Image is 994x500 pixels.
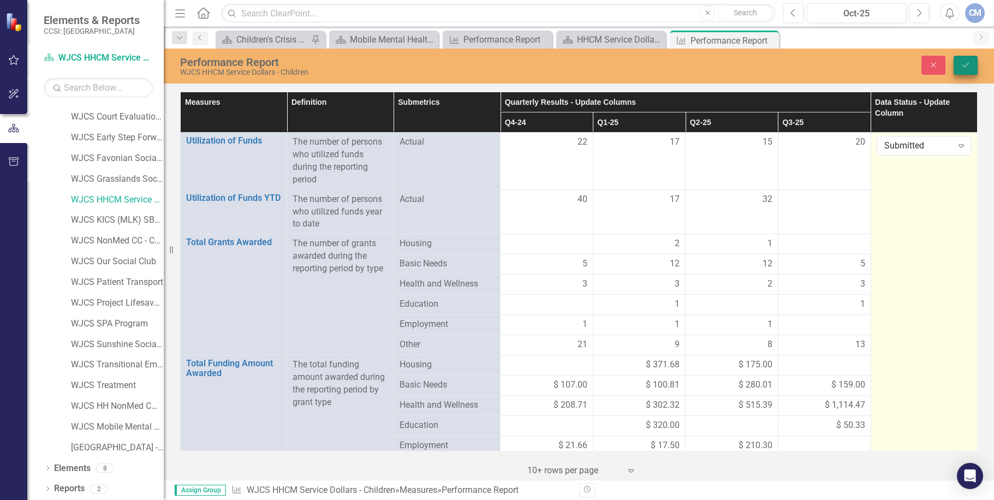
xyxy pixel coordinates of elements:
[646,359,680,371] span: $ 371.68
[71,379,164,392] a: WJCS Treatment
[807,3,906,23] button: Oct-25
[825,399,865,412] span: $ 1,114.47
[811,7,902,20] div: Oct-25
[350,33,436,46] div: Mobile Mental Health Landing Page
[646,399,680,412] span: $ 302.32
[180,68,626,76] div: WJCS HHCM Service Dollars - Children
[767,278,772,290] span: 2
[71,421,164,433] a: WJCS Mobile Mental Health
[54,483,85,495] a: Reports
[293,193,388,231] div: The number of persons who utilized funds year to date
[675,318,680,331] span: 1
[763,136,772,148] span: 15
[96,463,114,473] div: 8
[965,3,985,23] button: CM
[860,278,865,290] span: 3
[400,338,495,351] span: Other
[71,194,164,206] a: WJCS HHCM Service Dollars - Children
[400,485,437,495] a: Measures
[400,136,495,148] span: Actual
[463,33,549,46] div: Performance Report
[582,258,587,270] span: 5
[236,33,308,46] div: Children's Crisis Stabilization Landing Page
[71,297,164,309] a: WJCS Project Lifesaver - OPWDD
[71,152,164,165] a: WJCS Favonian Social Club
[71,338,164,351] a: WJCS Sunshine Social Club
[739,399,772,412] span: $ 515.39
[553,379,587,391] span: $ 107.00
[553,399,587,412] span: $ 208.71
[957,463,983,489] div: Open Intercom Messenger
[400,298,495,311] span: Education
[293,359,388,408] div: The total funding amount awarded during the reporting period by grant type
[646,419,680,432] span: $ 320.00
[400,278,495,290] span: Health and Wellness
[442,485,519,495] div: Performance Report
[675,237,680,250] span: 2
[739,439,772,452] span: $ 210.30
[855,338,865,351] span: 13
[767,237,772,250] span: 1
[400,379,495,391] span: Basic Needs
[71,442,164,454] a: [GEOGRAPHIC_DATA] - School Support Project II
[763,258,772,270] span: 12
[71,400,164,413] a: WJCS HH NonMed CM - Children
[767,338,772,351] span: 8
[186,136,281,146] a: Utilization of Funds
[836,419,865,432] span: $ 50.33
[400,237,495,250] span: Housing
[646,379,680,391] span: $ 100.81
[44,52,153,64] a: WJCS HHCM Service Dollars - Children
[221,4,775,23] input: Search ClearPoint...
[186,359,281,378] a: Total Funding Amount Awarded
[691,34,776,47] div: Performance Report
[71,255,164,268] a: WJCS Our Social Club
[578,193,587,206] span: 40
[218,33,308,46] a: Children's Crisis Stabilization Landing Page
[71,214,164,227] a: WJCS KICS (MLK) SBMH
[855,136,865,148] span: 20
[670,136,680,148] span: 17
[675,278,680,290] span: 3
[186,193,281,203] a: Utilization of Funds YTD
[400,359,495,371] span: Housing
[54,462,91,475] a: Elements
[400,193,495,206] span: Actual
[247,485,395,495] a: WJCS HHCM Service Dollars - Children
[71,173,164,186] a: WJCS Grasslands Social Club
[71,359,164,371] a: WJCS Transitional Employment - [DEMOGRAPHIC_DATA] [DEMOGRAPHIC_DATA]
[558,439,587,452] span: $ 21.66
[293,136,388,186] div: The number of persons who utilized funds during the reporting period
[71,318,164,330] a: WJCS SPA Program
[675,338,680,351] span: 9
[5,12,25,31] img: ClearPoint Strategy
[763,193,772,206] span: 32
[180,56,626,68] div: Performance Report
[860,298,865,311] span: 1
[670,193,680,206] span: 17
[400,399,495,412] span: Health and Wellness
[578,136,587,148] span: 22
[718,5,772,21] button: Search
[884,140,953,152] div: Submitted
[400,318,495,331] span: Employment
[559,33,663,46] a: HHCM Service Dollars - Children Landing Page
[670,258,680,270] span: 12
[71,111,164,123] a: WJCS Court Evaluation Services
[831,379,865,391] span: $ 159.00
[175,485,226,496] span: Assign Group
[186,237,281,247] a: Total Grants Awarded
[577,33,663,46] div: HHCM Service Dollars - Children Landing Page
[332,33,436,46] a: Mobile Mental Health Landing Page
[44,27,140,35] small: CCSI: [GEOGRAPHIC_DATA]
[767,318,772,331] span: 1
[44,14,140,27] span: Elements & Reports
[582,278,587,290] span: 3
[400,439,495,452] span: Employment
[231,484,570,497] div: » »
[400,258,495,270] span: Basic Needs
[860,258,865,270] span: 5
[739,359,772,371] span: $ 175.00
[293,237,388,275] div: The number of grants awarded during the reporting period by type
